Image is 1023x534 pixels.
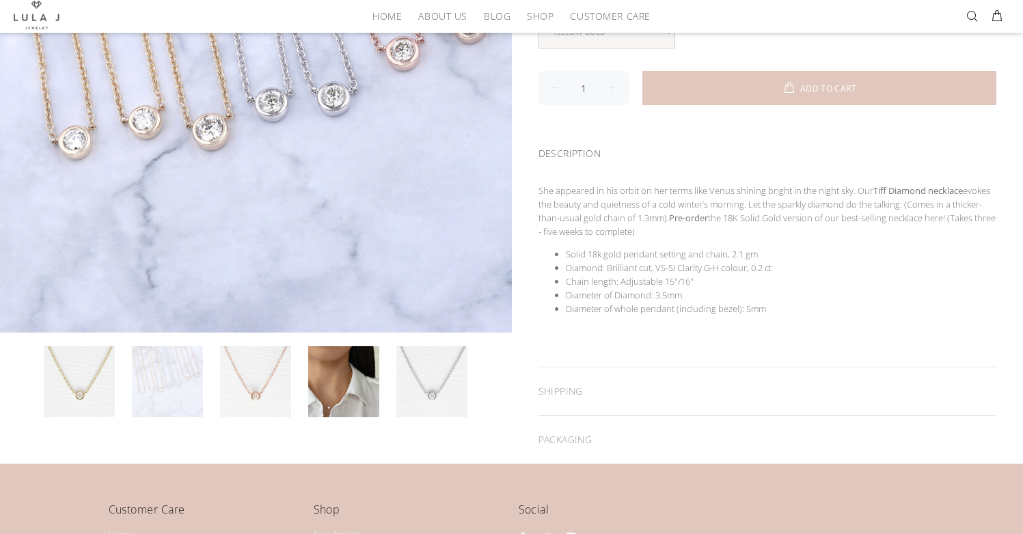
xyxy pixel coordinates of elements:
li: Diamond: Brilliant cut, VS-SI Clarity G-H colour, 0.2 ct [566,261,997,275]
span: BLOG [484,11,510,21]
li: Diameter of whole pendant (including bezel): 5mm [566,302,997,343]
span: CUSTOMER CARE [570,11,650,21]
button: ADD TO CART [642,71,997,105]
p: She appeared in his orbit on her terms like Venus shining bright in the night sky. Our evokes the... [538,184,997,238]
li: Solid 18k gold pendant setting and chain, 2.1 gm [566,247,997,261]
a: SHOP [519,5,562,27]
strong: Tiff Diamond necklace [873,184,963,197]
a: CUSTOMER CARE [562,5,650,27]
h4: Customer Care [109,501,300,529]
span: SHOP [527,11,554,21]
h4: Social [519,501,915,529]
a: BLOG [476,5,519,27]
div: SHIPPING [538,367,997,415]
span: ADD TO CART [800,85,856,93]
a: ABOUT US [410,5,475,27]
h4: Shop [314,501,505,529]
div: DESCRIPTION [538,130,997,173]
strong: Pre-order [669,212,708,224]
li: Diameter of Diamond: 3.5mm [566,288,997,302]
a: HOME [364,5,410,27]
div: PACKAGING [538,416,997,464]
span: HOME [372,11,402,21]
li: Chain length: Adjustable 15"/16" [566,275,997,288]
span: ABOUT US [418,11,467,21]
